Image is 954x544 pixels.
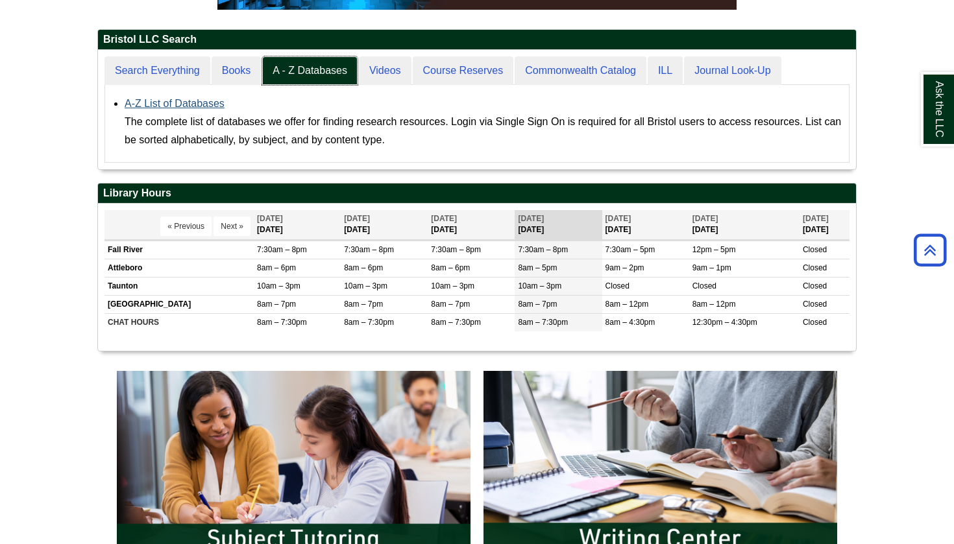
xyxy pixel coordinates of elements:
[803,245,827,254] span: Closed
[257,318,307,327] span: 8am – 7:30pm
[518,214,544,223] span: [DATE]
[359,56,411,86] a: Videos
[344,263,383,272] span: 8am – 6pm
[605,281,630,290] span: Closed
[692,300,736,309] span: 8am – 12pm
[648,56,683,86] a: ILL
[341,210,428,239] th: [DATE]
[257,281,300,290] span: 10am – 3pm
[518,318,568,327] span: 8am – 7:30pm
[909,241,951,259] a: Back to Top
[262,56,358,86] a: A - Z Databases
[214,217,251,236] button: Next »
[692,318,757,327] span: 12:30pm – 4:30pm
[104,56,210,86] a: Search Everything
[125,113,842,149] div: The complete list of databases we offer for finding research resources. Login via Single Sign On ...
[803,300,827,309] span: Closed
[689,210,800,239] th: [DATE]
[344,300,383,309] span: 8am – 7pm
[605,245,655,254] span: 7:30am – 5pm
[605,300,649,309] span: 8am – 12pm
[605,263,644,272] span: 9am – 2pm
[104,314,254,332] td: CHAT HOURS
[254,210,341,239] th: [DATE]
[413,56,514,86] a: Course Reserves
[518,300,557,309] span: 8am – 7pm
[257,245,307,254] span: 7:30am – 8pm
[125,98,225,109] a: A-Z List of Databases
[257,263,296,272] span: 8am – 6pm
[518,263,557,272] span: 8am – 5pm
[431,281,474,290] span: 10am – 3pm
[605,318,655,327] span: 8am – 4:30pm
[98,30,856,50] h2: Bristol LLC Search
[104,259,254,277] td: Attleboro
[692,263,731,272] span: 9am – 1pm
[803,263,827,272] span: Closed
[692,214,718,223] span: [DATE]
[212,56,261,86] a: Books
[515,56,646,86] a: Commonwealth Catalog
[692,281,716,290] span: Closed
[684,56,781,86] a: Journal Look-Up
[605,214,631,223] span: [DATE]
[803,214,829,223] span: [DATE]
[257,300,296,309] span: 8am – 7pm
[257,214,283,223] span: [DATE]
[160,217,212,236] button: « Previous
[344,214,370,223] span: [DATE]
[803,281,827,290] span: Closed
[431,318,481,327] span: 8am – 7:30pm
[428,210,515,239] th: [DATE]
[803,318,827,327] span: Closed
[344,318,394,327] span: 8am – 7:30pm
[518,245,568,254] span: 7:30am – 8pm
[800,210,850,239] th: [DATE]
[431,300,470,309] span: 8am – 7pm
[602,210,689,239] th: [DATE]
[431,263,470,272] span: 8am – 6pm
[344,281,387,290] span: 10am – 3pm
[104,277,254,295] td: Taunton
[692,245,736,254] span: 12pm – 5pm
[344,245,394,254] span: 7:30am – 8pm
[98,183,856,204] h2: Library Hours
[515,210,602,239] th: [DATE]
[104,296,254,314] td: [GEOGRAPHIC_DATA]
[431,245,481,254] span: 7:30am – 8pm
[518,281,561,290] span: 10am – 3pm
[431,214,457,223] span: [DATE]
[104,241,254,259] td: Fall River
